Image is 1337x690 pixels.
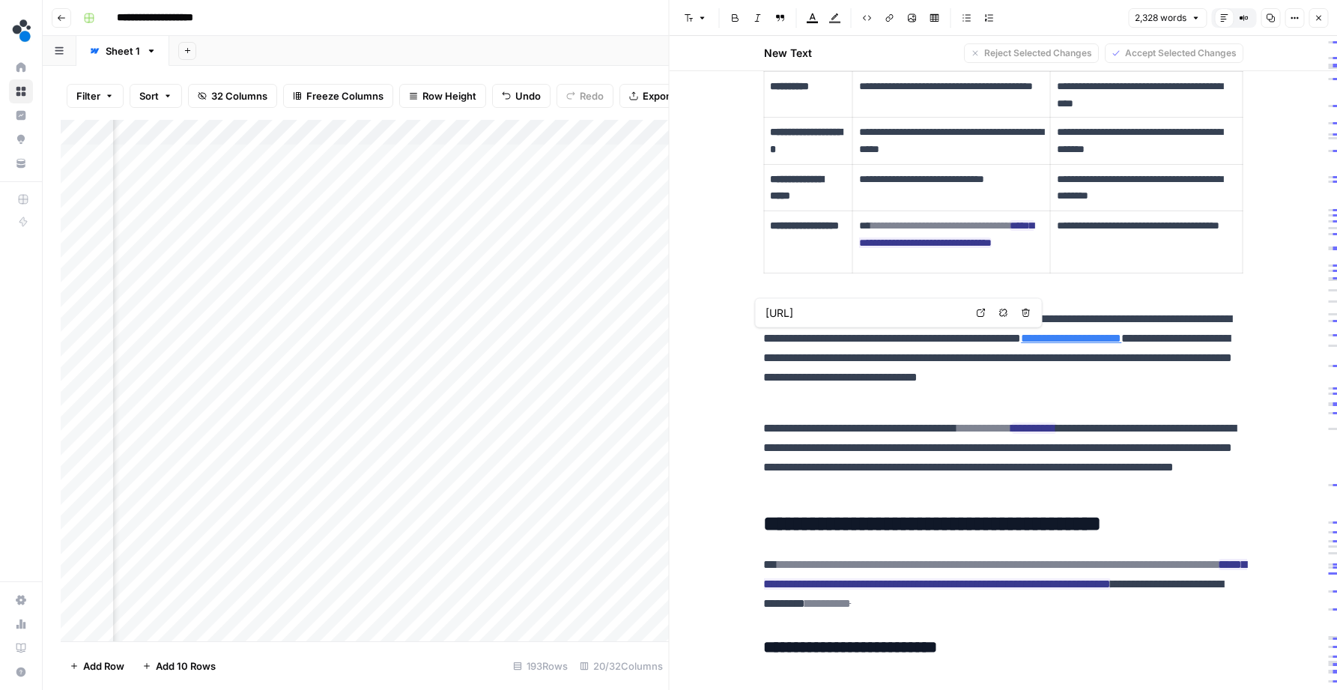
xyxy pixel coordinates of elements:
span: Accept Selected Changes [1124,46,1236,60]
button: Filter [67,84,124,108]
a: Your Data [9,151,33,175]
button: Workspace: spot.ai [9,12,33,49]
span: Freeze Columns [306,88,383,103]
h2: New Text [763,46,811,61]
button: Add Row [61,654,133,678]
span: 2,328 words [1135,11,1186,25]
a: Browse [9,79,33,103]
button: Export CSV [619,84,706,108]
span: Add 10 Rows [156,659,216,674]
button: 32 Columns [188,84,277,108]
div: Sheet 1 [106,43,140,58]
button: Sort [130,84,182,108]
a: Opportunities [9,127,33,151]
button: Help + Support [9,660,33,684]
a: Learning Hub [9,636,33,660]
a: Settings [9,588,33,612]
button: Accept Selected Changes [1104,43,1243,63]
span: 32 Columns [211,88,267,103]
a: Sheet 1 [76,36,169,66]
span: Undo [515,88,541,103]
a: Usage [9,612,33,636]
img: spot.ai Logo [9,17,36,44]
span: Reject Selected Changes [983,46,1091,60]
button: Row Height [399,84,486,108]
button: Add 10 Rows [133,654,225,678]
span: Export CSV [643,88,696,103]
span: Sort [139,88,159,103]
span: Filter [76,88,100,103]
button: Reject Selected Changes [963,43,1098,63]
button: Freeze Columns [283,84,393,108]
span: Add Row [83,659,124,674]
button: Undo [492,84,551,108]
div: 20/32 Columns [574,654,669,678]
button: 2,328 words [1128,8,1207,28]
a: Insights [9,103,33,127]
div: 193 Rows [507,654,574,678]
span: Row Height [422,88,476,103]
span: Redo [580,88,604,103]
button: Redo [557,84,613,108]
a: Home [9,55,33,79]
